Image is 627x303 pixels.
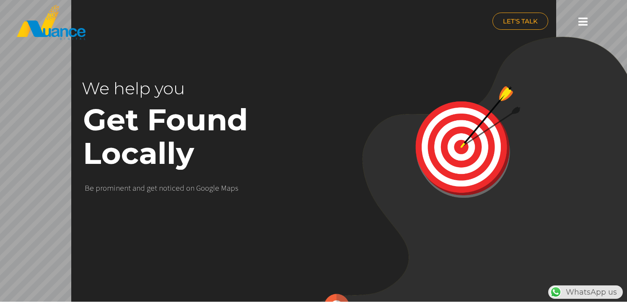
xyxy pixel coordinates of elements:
[205,183,209,192] div: o
[107,183,114,192] div: m
[548,285,623,299] div: WhatsApp us
[209,183,213,192] div: g
[180,183,184,192] div: d
[215,183,219,192] div: e
[120,183,124,192] div: e
[155,183,157,192] div: t
[116,183,120,192] div: n
[186,183,190,192] div: o
[90,183,94,192] div: e
[147,183,150,192] div: g
[196,183,201,192] div: G
[150,183,155,192] div: e
[163,183,167,192] div: o
[85,183,90,192] div: B
[124,183,128,192] div: n
[170,183,172,192] div: i
[96,183,100,192] div: p
[114,183,116,192] div: i
[167,183,170,192] div: t
[549,285,562,299] img: WhatsApp
[132,183,136,192] div: a
[128,183,131,192] div: t
[16,4,86,41] img: nuance-qatar_logo
[213,183,215,192] div: l
[100,183,103,192] div: r
[176,183,180,192] div: e
[201,183,205,192] div: o
[548,287,623,297] a: WhatsAppWhatsApp us
[227,183,231,192] div: a
[159,183,163,192] div: n
[103,183,107,192] div: o
[140,183,145,192] div: d
[82,72,291,105] rs-layer: We help you
[492,13,548,30] a: LET'S TALK
[16,4,309,41] a: nuance-qatar_logo
[231,183,235,192] div: p
[172,183,176,192] div: c
[235,183,238,192] div: s
[221,183,227,192] div: M
[503,18,538,24] span: LET'S TALK
[83,103,348,170] rs-layer: Get Found Locally
[136,183,140,192] div: n
[190,183,194,192] div: n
